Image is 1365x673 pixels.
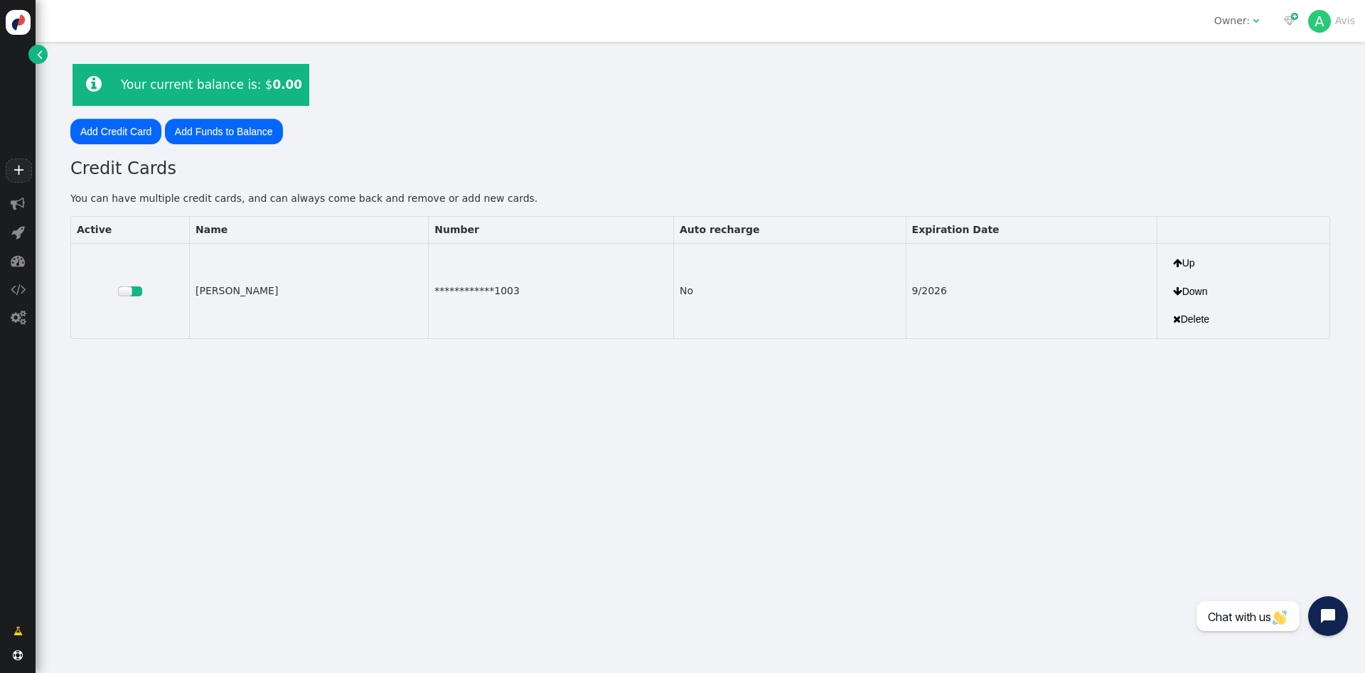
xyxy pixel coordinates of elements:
[70,191,1330,206] p: You can have multiple credit cards, and can always come back and remove or add new cards.
[70,119,161,144] a: Add Credit Card
[11,311,26,325] span: 
[28,45,48,64] a: 
[6,10,31,35] img: logo-icon.svg
[1173,258,1182,268] span: 
[1173,286,1182,296] span: 
[86,75,102,93] span: 
[115,65,309,104] td: Your current balance is: $
[11,254,25,268] span: 
[6,158,31,183] a: +
[1308,10,1331,33] div: A
[906,217,1157,243] th: Expiration Date
[673,217,906,243] th: Auto recharge
[1173,314,1181,324] span: 
[14,624,23,639] span: 
[1163,278,1218,303] button: Down
[1284,16,1295,26] span: 
[428,217,673,243] th: Number
[37,47,43,62] span: 
[11,282,26,296] span: 
[11,197,25,211] span: 
[1253,16,1259,26] span: 
[1214,14,1250,28] div: Owner:
[11,225,25,239] span: 
[165,119,283,144] a: Add Funds to Balance
[1163,306,1219,332] button: Delete
[1163,250,1205,276] button: Up
[70,156,1330,181] h3: Credit Cards
[673,243,906,339] td: No
[70,217,189,243] th: Active
[273,77,302,92] b: 0.00
[1308,15,1355,26] a: AAvis
[906,243,1157,339] td: 9/2026
[189,217,428,243] th: Name
[13,650,23,660] span: 
[4,618,33,644] a: 
[189,243,428,339] td: [PERSON_NAME]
